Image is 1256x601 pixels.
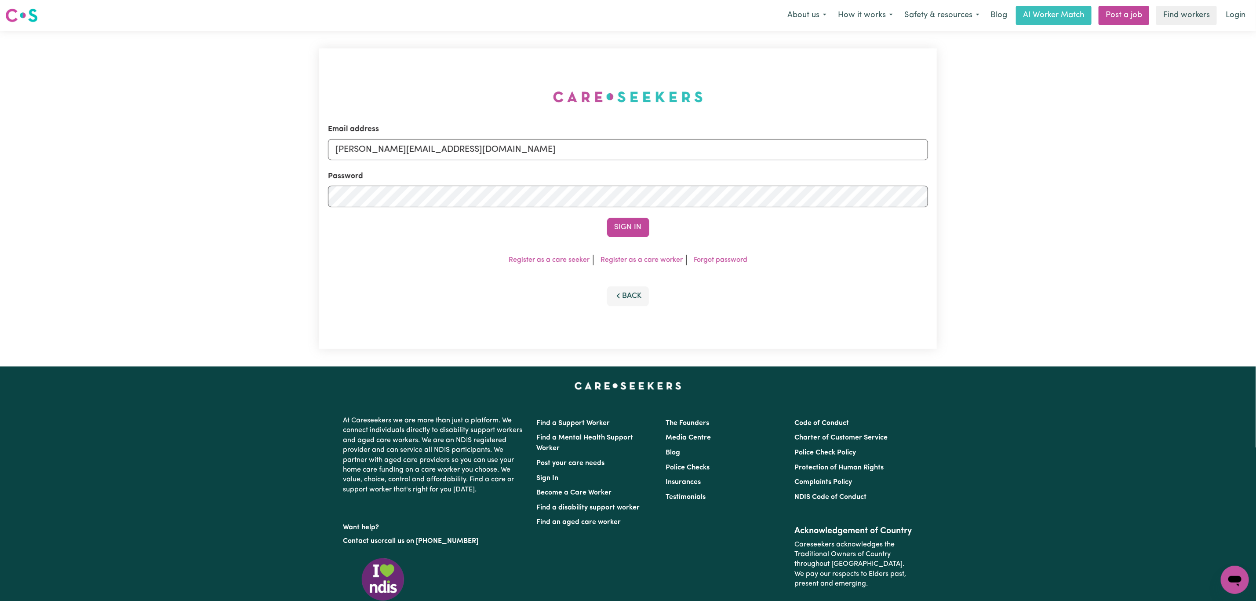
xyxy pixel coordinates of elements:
[794,494,866,501] a: NDIS Code of Conduct
[782,6,832,25] button: About us
[537,475,559,482] a: Sign In
[1099,6,1149,25] a: Post a job
[794,526,913,536] h2: Acknowledgement of Country
[832,6,899,25] button: How it works
[1221,566,1249,594] iframe: Button to launch messaging window, conversation in progress
[343,519,526,532] p: Want help?
[607,218,649,237] button: Sign In
[666,420,709,427] a: The Founders
[343,538,378,545] a: Contact us
[794,420,849,427] a: Code of Conduct
[5,5,38,26] a: Careseekers logo
[1156,6,1217,25] a: Find workers
[537,434,633,452] a: Find a Mental Health Support Worker
[385,538,479,545] a: call us on [PHONE_NUMBER]
[601,257,683,264] a: Register as a care worker
[694,257,747,264] a: Forgot password
[794,479,852,486] a: Complaints Policy
[666,464,710,471] a: Police Checks
[343,412,526,498] p: At Careseekers we are more than just a platform. We connect individuals directly to disability su...
[666,449,680,456] a: Blog
[794,536,913,593] p: Careseekers acknowledges the Traditional Owners of Country throughout [GEOGRAPHIC_DATA]. We pay o...
[328,124,379,135] label: Email address
[899,6,985,25] button: Safety & resources
[575,382,681,389] a: Careseekers home page
[794,464,884,471] a: Protection of Human Rights
[1016,6,1092,25] a: AI Worker Match
[985,6,1012,25] a: Blog
[537,504,640,511] a: Find a disability support worker
[328,139,928,160] input: Email address
[537,460,605,467] a: Post your care needs
[666,479,701,486] a: Insurances
[343,533,526,550] p: or
[666,494,706,501] a: Testimonials
[1220,6,1251,25] a: Login
[509,257,590,264] a: Register as a care seeker
[537,519,621,526] a: Find an aged care worker
[5,7,38,23] img: Careseekers logo
[794,449,856,456] a: Police Check Policy
[328,171,363,182] label: Password
[794,434,888,441] a: Charter of Customer Service
[607,286,649,306] button: Back
[666,434,711,441] a: Media Centre
[537,489,612,496] a: Become a Care Worker
[537,420,610,427] a: Find a Support Worker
